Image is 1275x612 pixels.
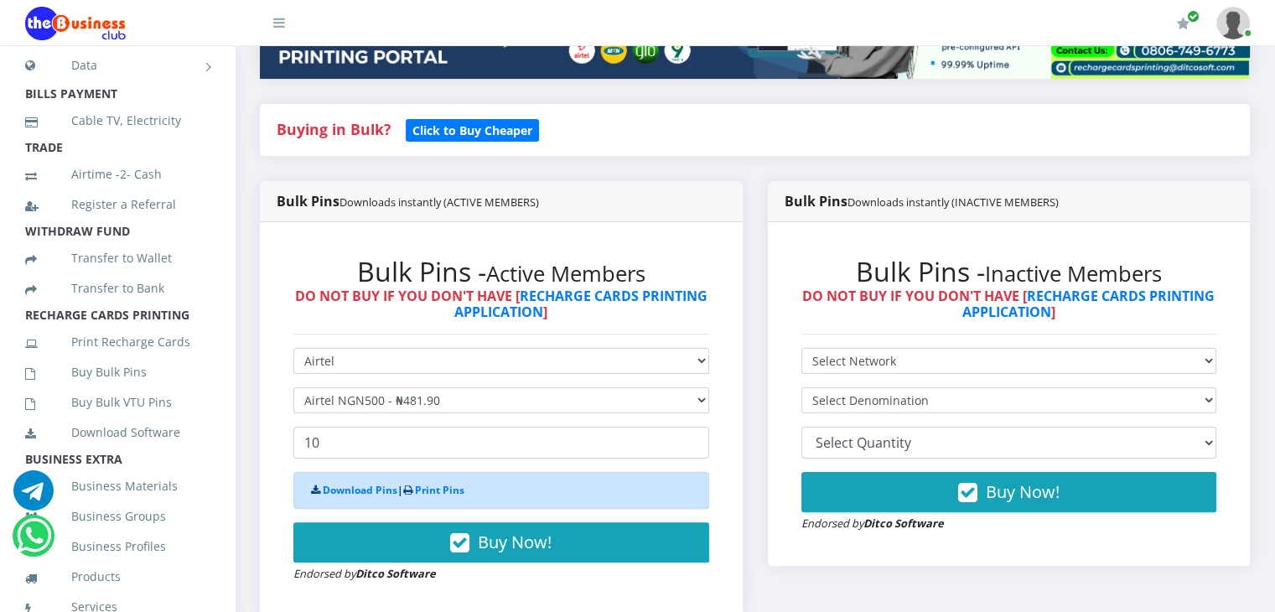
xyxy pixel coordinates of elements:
strong: Bulk Pins [785,192,1059,210]
a: Transfer to Wallet [25,239,210,277]
a: Buy Bulk VTU Pins [25,383,210,422]
small: Endorsed by [293,566,436,581]
a: Click to Buy Cheaper [406,119,539,139]
a: Download Pins [323,483,397,497]
a: Data [25,44,210,86]
a: Print Pins [415,483,464,497]
h2: Bulk Pins - [801,256,1217,288]
a: Buy Bulk Pins [25,353,210,392]
a: Cable TV, Electricity [25,101,210,140]
strong: Bulk Pins [277,192,539,210]
a: Download Software [25,413,210,452]
input: Enter Quantity [293,427,709,459]
img: User [1216,7,1250,39]
a: Airtime -2- Cash [25,155,210,194]
small: Downloads instantly (INACTIVE MEMBERS) [847,194,1059,210]
small: Inactive Members [985,259,1162,288]
a: Business Materials [25,467,210,506]
strong: DO NOT BUY IF YOU DON'T HAVE [ ] [295,287,707,321]
span: Buy Now! [478,531,552,553]
strong: Ditco Software [355,566,436,581]
button: Buy Now! [293,522,709,563]
h2: Bulk Pins - [293,256,709,288]
i: Renew/Upgrade Subscription [1177,17,1189,30]
small: Downloads instantly (ACTIVE MEMBERS) [339,194,539,210]
strong: Buying in Bulk? [277,119,391,139]
span: Renew/Upgrade Subscription [1187,10,1200,23]
a: Register a Referral [25,185,210,224]
a: RECHARGE CARDS PRINTING APPLICATION [454,287,707,321]
button: Buy Now! [801,472,1217,512]
b: Click to Buy Cheaper [412,122,532,138]
a: Business Groups [25,497,210,536]
a: RECHARGE CARDS PRINTING APPLICATION [962,287,1215,321]
a: Business Profiles [25,527,210,566]
img: Logo [25,7,126,40]
a: Chat for support [17,528,51,556]
a: Print Recharge Cards [25,323,210,361]
small: Active Members [486,259,645,288]
strong: Ditco Software [863,516,944,531]
strong: | [311,483,464,497]
span: Buy Now! [986,480,1060,503]
strong: DO NOT BUY IF YOU DON'T HAVE [ ] [802,287,1215,321]
a: Products [25,558,210,596]
a: Transfer to Bank [25,269,210,308]
a: Chat for support [13,483,54,511]
small: Endorsed by [801,516,944,531]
